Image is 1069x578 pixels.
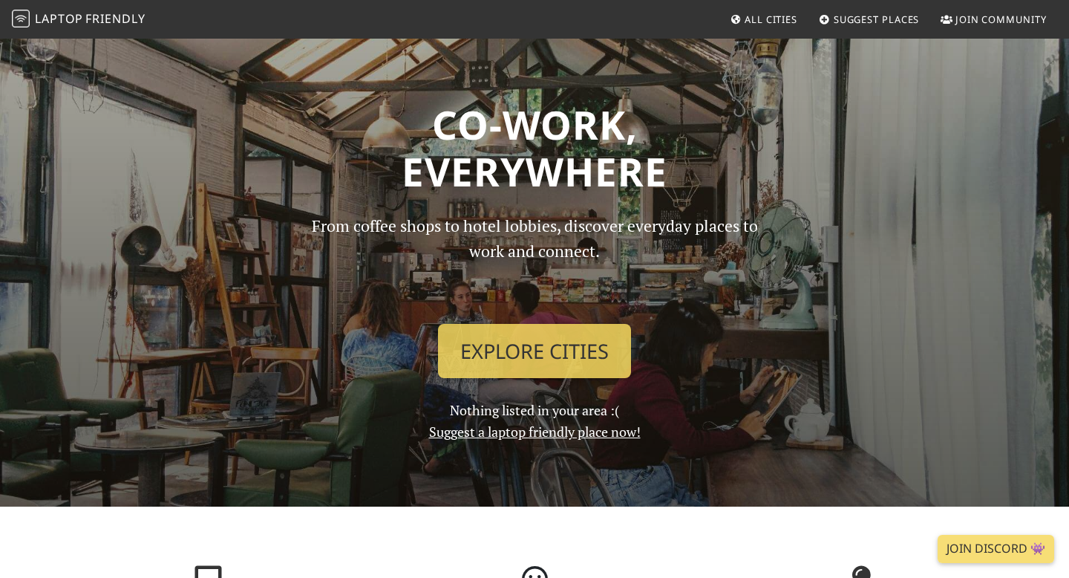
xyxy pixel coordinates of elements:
[955,13,1047,26] span: Join Community
[298,213,771,312] p: From coffee shops to hotel lobbies, discover everyday places to work and connect.
[85,10,145,27] span: Friendly
[834,13,920,26] span: Suggest Places
[35,10,83,27] span: Laptop
[813,6,926,33] a: Suggest Places
[438,324,631,379] a: Explore Cities
[12,7,146,33] a: LaptopFriendly LaptopFriendly
[938,535,1054,563] a: Join Discord 👾
[935,6,1053,33] a: Join Community
[745,13,797,26] span: All Cities
[12,10,30,27] img: LaptopFriendly
[290,213,779,443] div: Nothing listed in your area :(
[724,6,803,33] a: All Cities
[53,101,1016,195] h1: Co-work, Everywhere
[429,423,641,441] a: Suggest a laptop friendly place now!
